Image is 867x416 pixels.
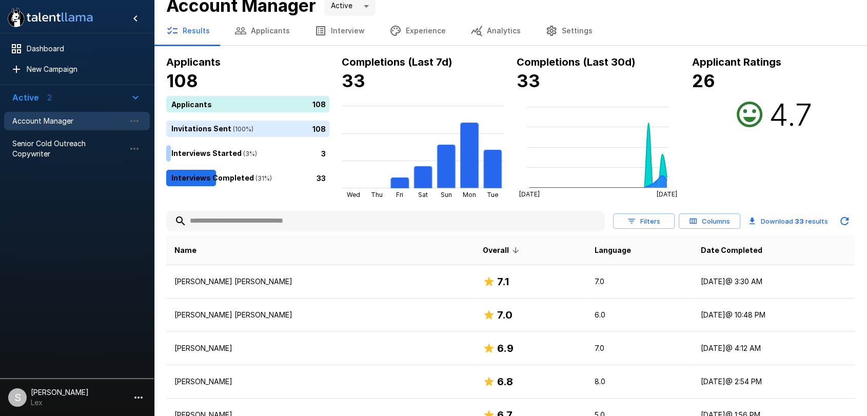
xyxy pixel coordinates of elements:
[458,16,533,45] button: Analytics
[517,70,540,91] b: 33
[342,70,365,91] b: 33
[174,244,196,256] span: Name
[174,377,466,387] p: [PERSON_NAME]
[693,332,855,365] td: [DATE] @ 4:12 AM
[595,377,684,387] p: 8.0
[222,16,302,45] button: Applicants
[154,16,222,45] button: Results
[441,191,452,199] tspan: Sun
[174,276,466,287] p: [PERSON_NAME] [PERSON_NAME]
[302,16,377,45] button: Interview
[595,244,631,256] span: Language
[174,343,466,353] p: [PERSON_NAME]
[418,191,428,199] tspan: Sat
[692,56,781,68] b: Applicant Ratings
[317,172,326,183] p: 33
[595,310,684,320] p: 6.0
[679,213,740,229] button: Columns
[595,276,684,287] p: 7.0
[463,191,476,199] tspan: Mon
[497,340,514,356] h6: 6.9
[483,244,522,256] span: Overall
[693,265,855,299] td: [DATE] @ 3:30 AM
[613,213,675,229] button: Filters
[497,307,513,323] h6: 7.0
[657,190,677,198] tspan: [DATE]
[396,191,403,199] tspan: Fri
[701,244,762,256] span: Date Completed
[370,191,382,199] tspan: Thu
[517,56,636,68] b: Completions (Last 30d)
[497,273,509,290] h6: 7.1
[693,365,855,399] td: [DATE] @ 2:54 PM
[174,310,466,320] p: [PERSON_NAME] [PERSON_NAME]
[342,56,452,68] b: Completions (Last 7d)
[312,123,326,134] p: 108
[377,16,458,45] button: Experience
[497,373,513,390] h6: 6.8
[769,96,812,133] h2: 4.7
[312,98,326,109] p: 108
[166,56,221,68] b: Applicants
[533,16,605,45] button: Settings
[487,191,498,199] tspan: Tue
[346,191,360,199] tspan: Wed
[795,217,804,225] b: 33
[595,343,684,353] p: 7.0
[519,190,540,198] tspan: [DATE]
[834,211,855,231] button: Updated Today - 8:50 AM
[692,70,715,91] b: 26
[693,299,855,332] td: [DATE] @ 10:48 PM
[744,211,832,231] button: Download 33 results
[166,70,198,91] b: 108
[321,148,326,159] p: 3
